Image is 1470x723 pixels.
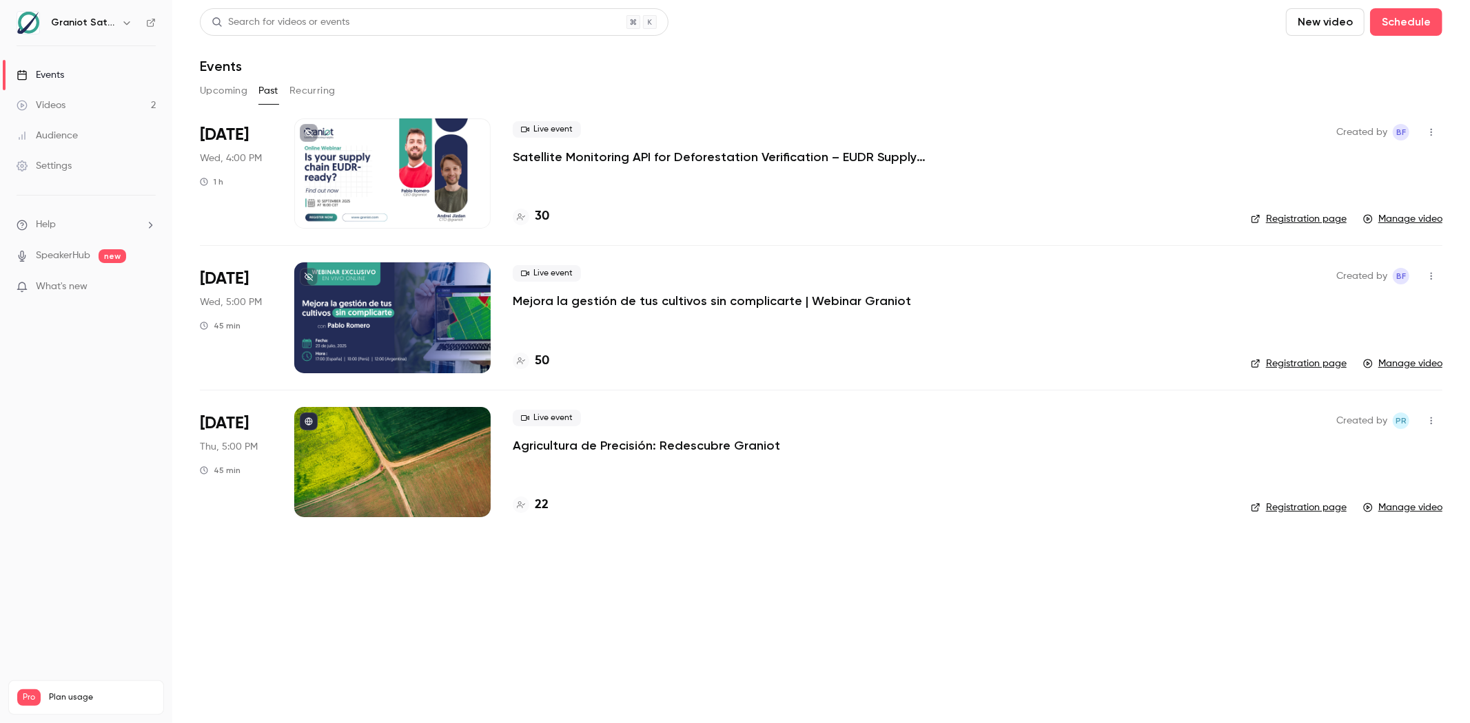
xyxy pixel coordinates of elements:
a: Manage video [1363,357,1442,370]
span: [DATE] [200,124,249,146]
li: help-dropdown-opener [17,218,156,232]
span: Live event [513,410,581,426]
span: [DATE] [200,412,249,434]
a: Satellite Monitoring API for Deforestation Verification – EUDR Supply Chains [513,149,926,165]
div: Jul 23 Wed, 5:00 PM (Europe/Paris) [200,262,272,373]
span: BF [1396,268,1406,284]
a: 22 [513,496,549,514]
div: 45 min [200,465,241,476]
button: Upcoming [200,80,247,102]
span: BF [1396,124,1406,140]
div: Settings [17,159,72,173]
span: Wed, 5:00 PM [200,295,262,309]
div: Audience [17,129,78,143]
span: Help [36,218,56,232]
a: Manage video [1363,212,1442,226]
span: PR [1396,412,1407,429]
button: New video [1286,8,1365,36]
span: Beliza Falcon [1393,268,1409,284]
span: Created by [1336,268,1387,284]
button: Recurring [289,80,336,102]
div: Videos [17,98,65,112]
a: Registration page [1251,212,1347,226]
div: 45 min [200,320,241,331]
span: [DATE] [200,268,249,290]
h4: 22 [535,496,549,514]
span: Beliza Falcon [1393,124,1409,140]
span: Pablo Romero [1393,412,1409,429]
a: Registration page [1251,501,1347,514]
a: 50 [513,352,549,370]
span: new [99,249,126,263]
h1: Events [200,58,242,74]
span: Wed, 4:00 PM [200,151,262,165]
img: Graniot Satellite Technologies SL [17,12,39,34]
a: Manage video [1363,501,1442,514]
span: Pro [17,689,41,706]
h6: Graniot Satellite Technologies SL [51,16,116,30]
button: Schedule [1370,8,1442,36]
button: Past [258,80,278,102]
div: Events [17,68,64,82]
div: Sep 10 Wed, 4:00 PM (Europe/Paris) [200,118,272,229]
div: Search for videos or events [212,15,349,30]
a: Registration page [1251,357,1347,370]
a: Agricultura de Precisión: Redescubre Graniot [513,437,780,454]
h4: 50 [535,352,549,370]
span: Live event [513,265,581,282]
span: Live event [513,121,581,138]
span: Plan usage [49,692,155,703]
span: Created by [1336,124,1387,140]
iframe: Noticeable Trigger [139,281,156,293]
span: Thu, 5:00 PM [200,440,258,454]
div: May 15 Thu, 5:00 PM (Europe/Rome) [200,407,272,517]
a: Mejora la gestión de tus cultivos sin complicarte | Webinar Graniot [513,293,911,309]
a: SpeakerHub [36,249,90,263]
a: 30 [513,207,549,226]
span: Created by [1336,412,1387,429]
span: What's new [36,280,88,294]
h4: 30 [535,207,549,226]
div: 1 h [200,176,223,187]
